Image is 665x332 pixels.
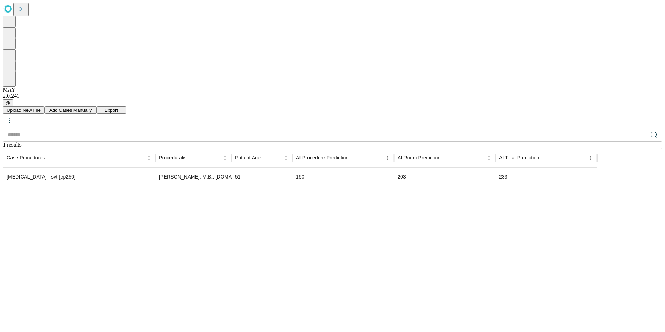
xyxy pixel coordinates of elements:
span: 233 [499,174,507,180]
span: Proceduralist [159,154,188,161]
span: 203 [398,174,406,180]
button: Export [97,106,126,114]
span: Add Cases Manually [49,108,92,113]
button: Menu [586,153,595,163]
span: @ [6,100,10,105]
span: 1 results [3,142,22,148]
div: 51 [235,168,289,186]
span: Export [105,108,118,113]
button: Sort [261,153,271,163]
button: kebab-menu [3,114,16,127]
button: Sort [540,153,550,163]
button: Menu [484,153,494,163]
button: Upload New File [3,106,45,114]
div: 2.0.241 [3,93,662,99]
button: Menu [281,153,291,163]
button: Menu [144,153,154,163]
div: [MEDICAL_DATA] - svt [ep250] [7,168,152,186]
span: Upload New File [7,108,41,113]
button: Add Cases Manually [45,106,97,114]
span: 160 [296,174,304,180]
button: Menu [220,153,230,163]
a: Export [97,107,126,113]
span: Patient Age [235,154,261,161]
span: Patient in room to patient out of room [398,154,440,161]
button: @ [3,99,13,106]
button: Sort [349,153,359,163]
span: Time-out to extubation/pocket closure [296,154,348,161]
button: Sort [189,153,199,163]
span: Scheduled procedures [7,154,45,161]
div: MAY [3,87,662,93]
button: Sort [441,153,451,163]
span: Includes set-up, patient in-room to patient out-of-room, and clean-up [499,154,539,161]
button: Menu [383,153,392,163]
button: Sort [46,153,55,163]
div: [PERSON_NAME], M.B., [DOMAIN_NAME]., B.A.O. [1005980] [159,168,228,186]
